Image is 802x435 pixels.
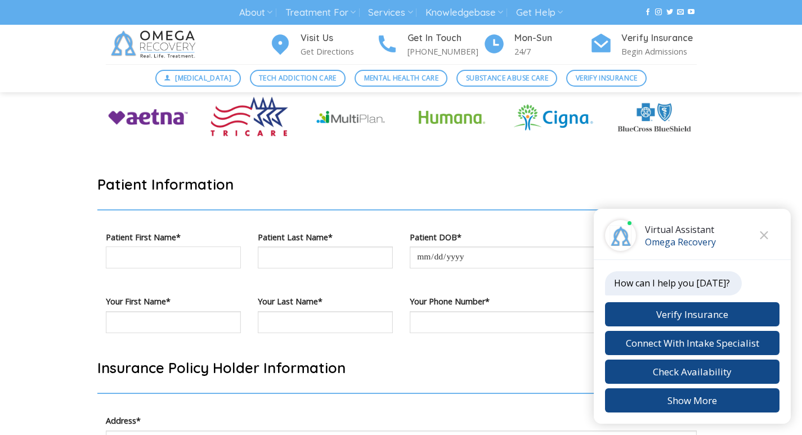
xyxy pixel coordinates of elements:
h2: Patient Information [97,175,705,194]
a: Follow on Twitter [666,8,673,16]
a: Follow on YouTube [688,8,695,16]
label: Patient Last Name* [258,231,393,244]
span: Tech Addiction Care [259,73,337,83]
p: Get Directions [301,45,376,58]
p: Begin Admissions [621,45,697,58]
h2: Insurance Policy Holder Information [97,358,705,377]
label: Your First Name* [106,295,241,308]
h4: Mon-Sun [514,31,590,46]
a: Services [368,2,413,23]
a: Verify Insurance [566,70,647,87]
a: Get In Touch [PHONE_NUMBER] [376,31,483,59]
img: Omega Recovery [106,25,204,64]
a: Mental Health Care [355,70,447,87]
h4: Visit Us [301,31,376,46]
a: Follow on Facebook [644,8,651,16]
a: Treatment For [285,2,356,23]
span: Verify Insurance [576,73,638,83]
a: Visit Us Get Directions [269,31,376,59]
h4: Verify Insurance [621,31,697,46]
label: Patient First Name* [106,231,241,244]
a: Send us an email [677,8,684,16]
a: Verify Insurance Begin Admissions [590,31,697,59]
label: Address* [106,414,697,427]
label: Your Last Name* [258,295,393,308]
a: Knowledgebase [425,2,503,23]
label: Patient DOB* [410,231,697,244]
a: Substance Abuse Care [456,70,557,87]
p: [PHONE_NUMBER] [407,45,483,58]
a: [MEDICAL_DATA] [155,70,241,87]
p: 24/7 [514,45,590,58]
span: Substance Abuse Care [466,73,548,83]
h4: Get In Touch [407,31,483,46]
a: Tech Addiction Care [250,70,346,87]
a: About [239,2,272,23]
span: [MEDICAL_DATA] [175,73,231,83]
a: Get Help [516,2,563,23]
label: Your Phone Number* [410,295,697,308]
a: Follow on Instagram [655,8,662,16]
span: Mental Health Care [364,73,438,83]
